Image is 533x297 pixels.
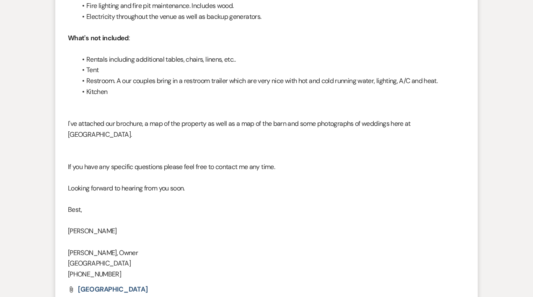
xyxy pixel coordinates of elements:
[78,286,148,293] a: [GEOGRAPHIC_DATA]
[68,34,129,42] strong: What's not included
[68,226,465,237] p: [PERSON_NAME]
[76,86,465,97] li: Kitchen
[78,285,148,294] span: [GEOGRAPHIC_DATA]
[68,258,465,269] p: [GEOGRAPHIC_DATA]
[76,0,465,11] li: Fire lighting and fire pit maintenance. Includes wood.
[68,118,465,140] p: I've attached our brochure, a map of the property as well as a map of the barn and some photograp...
[76,76,465,86] li: Restroom. A our couples bring in a restroom trailer which are very nice with hot and cold running...
[68,247,465,258] p: [PERSON_NAME], Owner
[76,11,465,22] li: Electricity throughout the venue as well as backup generators.
[68,204,465,215] p: Best,
[76,65,465,76] li: Tent
[76,54,465,65] li: Rentals including additional tables, chairs, linens, etc..
[68,162,465,172] p: If you have any specific questions please feel free to contact me any time.
[68,183,465,194] p: Looking forward to hearing from you soon.
[68,33,465,44] p: :
[68,269,465,280] p: [PHONE_NUMBER]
